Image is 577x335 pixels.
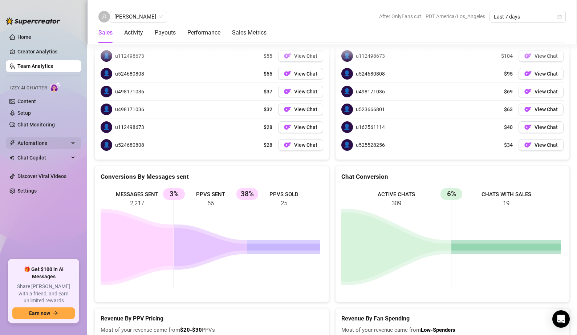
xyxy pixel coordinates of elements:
[101,104,112,115] span: 👤
[17,137,69,149] span: Automations
[17,122,55,128] a: Chat Monitoring
[101,86,112,97] span: 👤
[504,105,513,113] span: $63
[232,28,267,37] div: Sales Metrics
[9,140,15,146] span: thunderbolt
[519,86,564,97] button: OFView Chat
[294,106,317,112] span: View Chat
[535,106,558,112] span: View Chat
[519,50,564,62] button: OFView Chat
[29,310,50,316] span: Earn now
[294,89,317,94] span: View Chat
[341,314,564,323] h5: Revenue By Fan Spending
[294,142,317,148] span: View Chat
[426,11,485,22] span: PDT America/Los_Angeles
[98,28,113,37] div: Sales
[17,173,66,179] a: Discover Viral Videos
[17,152,69,164] span: Chat Copilot
[17,188,37,194] a: Settings
[341,50,353,62] span: 👤
[278,68,323,80] button: OFView Chat
[278,86,323,97] button: OFView Chat
[101,172,323,182] div: Conversions By Messages sent
[278,139,323,151] button: OFView Chat
[504,70,513,78] span: $95
[519,139,564,151] button: OFView Chat
[101,326,323,335] span: Most of your revenue came from PPVs
[278,50,323,62] a: OFView Chat
[284,52,291,60] img: OF
[114,11,163,22] span: Samantha Hammond
[17,110,31,116] a: Setup
[341,172,564,182] div: Chat Conversion
[341,68,353,80] span: 👤
[519,121,564,133] button: OFView Chat
[50,82,61,92] img: AI Chatter
[115,105,144,113] span: u498171036
[264,105,272,113] span: $32
[12,266,75,280] span: 🎁 Get $100 in AI Messages
[341,86,353,97] span: 👤
[278,121,323,133] button: OFView Chat
[504,123,513,131] span: $40
[504,141,513,149] span: $34
[101,121,112,133] span: 👤
[101,314,323,323] h5: Revenue By PPV Pricing
[9,155,14,160] img: Chat Copilot
[284,70,291,77] img: OF
[494,11,561,22] span: Last 7 days
[264,70,272,78] span: $55
[180,327,202,333] b: $20-$30
[17,46,76,57] a: Creator Analytics
[341,121,353,133] span: 👤
[17,98,36,104] a: Content
[6,17,60,25] img: logo-BBDzfeDw.svg
[155,28,176,37] div: Payouts
[278,104,323,115] a: OFView Chat
[356,123,385,131] span: u162561114
[524,52,532,60] img: OF
[12,307,75,319] button: Earn nowarrow-right
[535,124,558,130] span: View Chat
[294,53,317,59] span: View Chat
[115,52,144,60] span: u112498673
[524,88,532,95] img: OF
[101,68,112,80] span: 👤
[341,104,353,115] span: 👤
[524,106,532,113] img: OF
[552,310,570,328] div: Open Intercom Messenger
[535,89,558,94] span: View Chat
[115,88,144,96] span: u498171036
[115,70,144,78] span: u524680808
[102,14,107,19] span: user
[341,326,564,335] span: Most of your revenue came from
[294,71,317,77] span: View Chat
[264,88,272,96] span: $37
[524,70,532,77] img: OF
[356,141,385,149] span: u525528256
[519,68,564,80] button: OFView Chat
[341,139,353,151] span: 👤
[504,88,513,96] span: $69
[421,327,455,333] b: Low-Spenders
[356,70,385,78] span: u524680808
[12,283,75,304] span: Share [PERSON_NAME] with a friend, and earn unlimited rewards
[53,311,58,316] span: arrow-right
[519,104,564,115] button: OFView Chat
[10,85,47,92] span: Izzy AI Chatter
[264,52,272,60] span: $55
[115,123,144,131] span: u112498673
[17,34,31,40] a: Home
[101,50,112,62] span: 👤
[535,71,558,77] span: View Chat
[17,63,53,69] a: Team Analytics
